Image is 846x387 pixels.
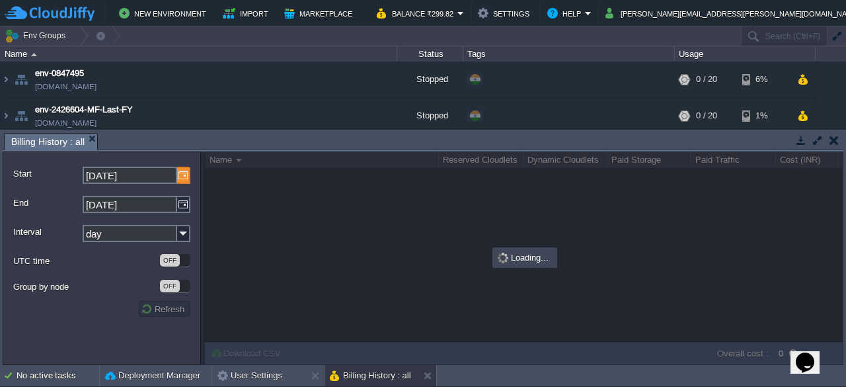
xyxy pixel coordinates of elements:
div: 0 / 20 [696,98,717,134]
iframe: chat widget [790,334,833,374]
button: Deployment Manager [105,369,200,382]
div: Stopped [397,62,463,97]
div: Loading... [494,249,556,267]
div: 1% [742,98,785,134]
div: Stopped [397,98,463,134]
div: Usage [675,46,815,62]
button: Settings [478,5,533,21]
span: Billing History : all [11,134,85,150]
label: UTC time [13,254,159,268]
button: Help [547,5,585,21]
img: AMDAwAAAACH5BAEAAAAALAAAAAABAAEAAAICRAEAOw== [1,62,11,97]
button: Marketplace [284,5,356,21]
label: End [13,196,81,210]
label: Group by node [13,280,159,294]
button: User Settings [217,369,282,382]
div: OFF [160,254,180,267]
a: [DOMAIN_NAME] [35,80,96,93]
div: Name [1,46,397,62]
div: Tags [464,46,674,62]
div: Status [398,46,463,62]
button: Env Groups [5,26,70,45]
img: AMDAwAAAACH5BAEAAAAALAAAAAABAAEAAAICRAEAOw== [31,53,37,56]
div: No active tasks [17,365,99,386]
button: New Environment [119,5,210,21]
img: CloudJiffy [5,5,95,22]
button: Billing History : all [330,369,411,382]
label: Interval [13,225,81,239]
button: Refresh [141,303,188,315]
button: Import [223,5,272,21]
div: OFF [160,280,180,292]
label: Start [13,167,81,181]
img: AMDAwAAAACH5BAEAAAAALAAAAAABAAEAAAICRAEAOw== [12,98,30,134]
button: Balance ₹299.82 [377,5,457,21]
div: 6% [742,62,785,97]
a: env-0847495 [35,67,84,80]
img: AMDAwAAAACH5BAEAAAAALAAAAAABAAEAAAICRAEAOw== [12,62,30,97]
a: [DOMAIN_NAME] [35,116,96,130]
a: env-2426604-MF-Last-FY [35,103,133,116]
img: AMDAwAAAACH5BAEAAAAALAAAAAABAAEAAAICRAEAOw== [1,98,11,134]
div: 0 / 20 [696,62,717,97]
